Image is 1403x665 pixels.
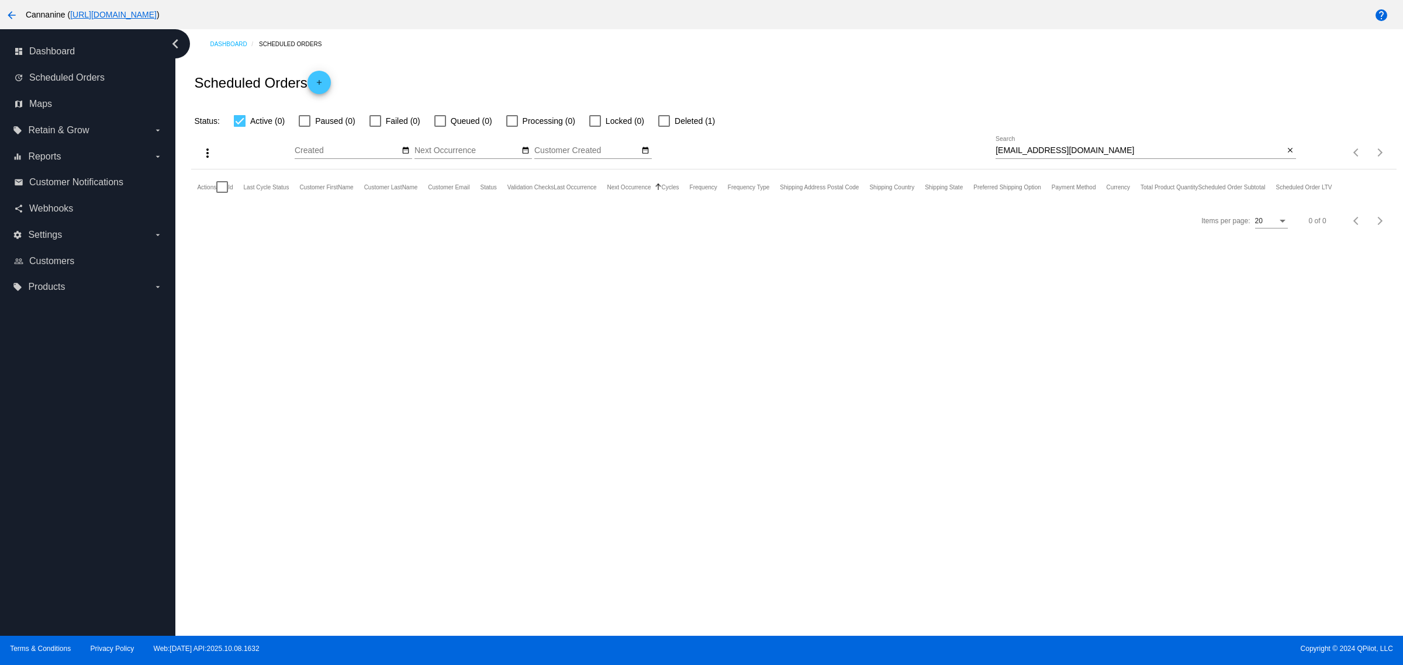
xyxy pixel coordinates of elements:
[197,169,216,205] mat-header-cell: Actions
[295,146,400,155] input: Created
[711,645,1393,653] span: Copyright © 2024 QPilot, LLC
[10,645,71,653] a: Terms & Conditions
[662,183,679,191] button: Change sorting for Cycles
[13,230,22,240] i: settings
[1198,183,1265,191] button: Change sorting for Subtotal
[14,173,163,192] a: email Customer Notifications
[1284,145,1296,157] button: Clear
[606,114,644,128] span: Locked (0)
[1309,217,1326,225] div: 0 of 0
[780,183,859,191] button: Change sorting for ShippingPostcode
[996,146,1284,155] input: Search
[869,183,914,191] button: Change sorting for ShippingCountry
[13,282,22,292] i: local_offer
[554,183,596,191] button: Change sorting for LastOccurrenceUtc
[315,114,355,128] span: Paused (0)
[364,183,418,191] button: Change sorting for CustomerLastName
[14,204,23,213] i: share
[28,125,89,136] span: Retain & Grow
[1255,217,1263,225] span: 20
[1345,209,1369,233] button: Previous page
[14,199,163,218] a: share Webhooks
[153,230,163,240] i: arrow_drop_down
[210,35,259,53] a: Dashboard
[228,183,233,191] button: Change sorting for Id
[14,257,23,266] i: people_outline
[973,183,1041,191] button: Change sorting for PreferredShippingOption
[312,78,326,92] mat-icon: add
[14,178,23,187] i: email
[1286,146,1294,155] mat-icon: close
[28,151,61,162] span: Reports
[480,183,496,191] button: Change sorting for Status
[29,99,52,109] span: Maps
[728,183,770,191] button: Change sorting for FrequencyType
[29,177,123,188] span: Customer Notifications
[607,183,651,191] button: Change sorting for NextOccurrenceUtc
[507,169,554,205] mat-header-cell: Validation Checks
[28,230,62,240] span: Settings
[259,35,332,53] a: Scheduled Orders
[1201,217,1250,225] div: Items per page:
[194,71,330,94] h2: Scheduled Orders
[14,99,23,109] i: map
[299,183,353,191] button: Change sorting for CustomerFirstName
[402,146,410,155] mat-icon: date_range
[925,183,963,191] button: Change sorting for ShippingState
[13,152,22,161] i: equalizer
[194,116,220,126] span: Status:
[250,114,285,128] span: Active (0)
[153,282,163,292] i: arrow_drop_down
[386,114,420,128] span: Failed (0)
[154,645,260,653] a: Web:[DATE] API:2025.10.08.1632
[1345,141,1369,164] button: Previous page
[5,8,19,22] mat-icon: arrow_back
[641,146,649,155] mat-icon: date_range
[675,114,715,128] span: Deleted (1)
[1255,217,1288,226] mat-select: Items per page:
[414,146,520,155] input: Next Occurrence
[690,183,717,191] button: Change sorting for Frequency
[153,126,163,135] i: arrow_drop_down
[13,126,22,135] i: local_offer
[1141,169,1198,205] mat-header-cell: Total Product Quantity
[29,72,105,83] span: Scheduled Orders
[29,256,74,266] span: Customers
[29,203,73,214] span: Webhooks
[14,42,163,61] a: dashboard Dashboard
[153,152,163,161] i: arrow_drop_down
[1369,209,1392,233] button: Next page
[14,95,163,113] a: map Maps
[1276,183,1332,191] button: Change sorting for LifetimeValue
[14,73,23,82] i: update
[1052,183,1096,191] button: Change sorting for PaymentMethod.Type
[451,114,492,128] span: Queued (0)
[244,183,289,191] button: Change sorting for LastProcessingCycleId
[428,183,469,191] button: Change sorting for CustomerEmail
[523,114,575,128] span: Processing (0)
[534,146,640,155] input: Customer Created
[1369,141,1392,164] button: Next page
[14,252,163,271] a: people_outline Customers
[166,34,185,53] i: chevron_left
[70,10,157,19] a: [URL][DOMAIN_NAME]
[1374,8,1388,22] mat-icon: help
[14,68,163,87] a: update Scheduled Orders
[28,282,65,292] span: Products
[29,46,75,57] span: Dashboard
[521,146,530,155] mat-icon: date_range
[1106,183,1130,191] button: Change sorting for CurrencyIso
[91,645,134,653] a: Privacy Policy
[26,10,160,19] span: Cannanine ( )
[201,146,215,160] mat-icon: more_vert
[14,47,23,56] i: dashboard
